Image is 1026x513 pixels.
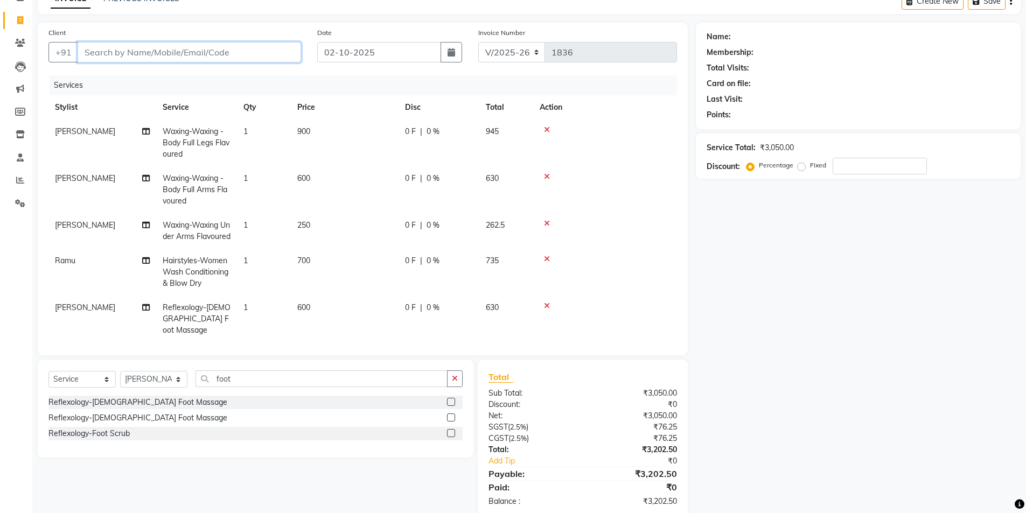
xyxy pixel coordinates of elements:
div: ₹3,050.00 [760,142,794,153]
span: Waxing-Waxing - Body Full Arms Flavoured [163,173,227,206]
span: 1 [243,303,248,312]
span: Waxing-Waxing - Body Full Legs Flavoured [163,127,229,159]
div: Reflexology-[DEMOGRAPHIC_DATA] Foot Massage [48,397,227,408]
div: Total Visits: [707,62,749,74]
span: 0 % [427,255,439,266]
span: 1 [243,220,248,230]
div: Payable: [480,467,583,480]
label: Client [48,28,66,38]
div: Card on file: [707,78,751,89]
label: Fixed [810,160,826,170]
span: 262.5 [486,220,505,230]
span: CGST [488,433,508,443]
span: 735 [486,256,499,265]
span: | [420,255,422,266]
div: ( ) [480,433,583,444]
label: Date [317,28,332,38]
span: 945 [486,127,499,136]
div: ₹76.25 [583,433,685,444]
label: Percentage [759,160,793,170]
span: | [420,220,422,231]
div: ₹0 [583,399,685,410]
div: Balance : [480,496,583,507]
span: 630 [486,303,499,312]
span: [PERSON_NAME] [55,303,115,312]
div: ( ) [480,421,583,433]
span: SGST [488,422,508,432]
span: 600 [297,173,310,183]
div: ₹0 [600,455,685,467]
span: 1 [243,127,248,136]
span: 0 F [405,220,416,231]
span: 630 [486,173,499,183]
span: Reflexology-[DEMOGRAPHIC_DATA] Foot Massage [163,303,231,335]
span: 700 [297,256,310,265]
div: ₹3,202.50 [583,496,685,507]
span: 900 [297,127,310,136]
span: 0 % [427,126,439,137]
span: 250 [297,220,310,230]
a: Add Tip [480,455,599,467]
div: Membership: [707,47,753,58]
span: | [420,126,422,137]
div: Points: [707,109,731,121]
span: 0 % [427,173,439,184]
span: 2.5% [510,423,526,431]
span: | [420,302,422,313]
input: Search or Scan [196,370,448,387]
span: [PERSON_NAME] [55,127,115,136]
span: 0 F [405,173,416,184]
div: Name: [707,31,731,43]
th: Total [479,95,533,120]
span: Total [488,371,513,383]
div: ₹0 [583,481,685,494]
span: [PERSON_NAME] [55,173,115,183]
div: Paid: [480,481,583,494]
th: Disc [399,95,479,120]
div: ₹3,050.00 [583,388,685,399]
span: Hairstyles-Women Wash Conditioning & Blow Dry [163,256,228,288]
div: Discount: [480,399,583,410]
span: [PERSON_NAME] [55,220,115,230]
span: Ramu [55,256,75,265]
th: Service [156,95,237,120]
div: Total: [480,444,583,455]
div: Discount: [707,161,740,172]
span: 1 [243,173,248,183]
div: Reflexology-[DEMOGRAPHIC_DATA] Foot Massage [48,412,227,424]
th: Action [533,95,677,120]
span: | [420,173,422,184]
span: 2.5% [511,434,527,442]
input: Search by Name/Mobile/Email/Code [78,42,301,62]
th: Qty [237,95,291,120]
th: Stylist [48,95,156,120]
span: 1 [243,256,248,265]
button: +91 [48,42,79,62]
div: ₹3,202.50 [583,467,685,480]
div: Sub Total: [480,388,583,399]
span: 0 % [427,220,439,231]
div: ₹76.25 [583,421,685,433]
span: 0 F [405,255,416,266]
div: Reflexology-Foot Scrub [48,428,130,439]
span: 600 [297,303,310,312]
span: 0 F [405,126,416,137]
span: 0 F [405,302,416,313]
div: ₹3,202.50 [583,444,685,455]
div: Service Total: [707,142,756,153]
div: Last Visit: [707,94,743,105]
div: ₹3,050.00 [583,410,685,421]
div: Services [50,75,685,95]
span: 0 % [427,302,439,313]
span: Waxing-Waxing Under Arms Flavoured [163,220,231,241]
th: Price [291,95,399,120]
div: Net: [480,410,583,421]
label: Invoice Number [478,28,525,38]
